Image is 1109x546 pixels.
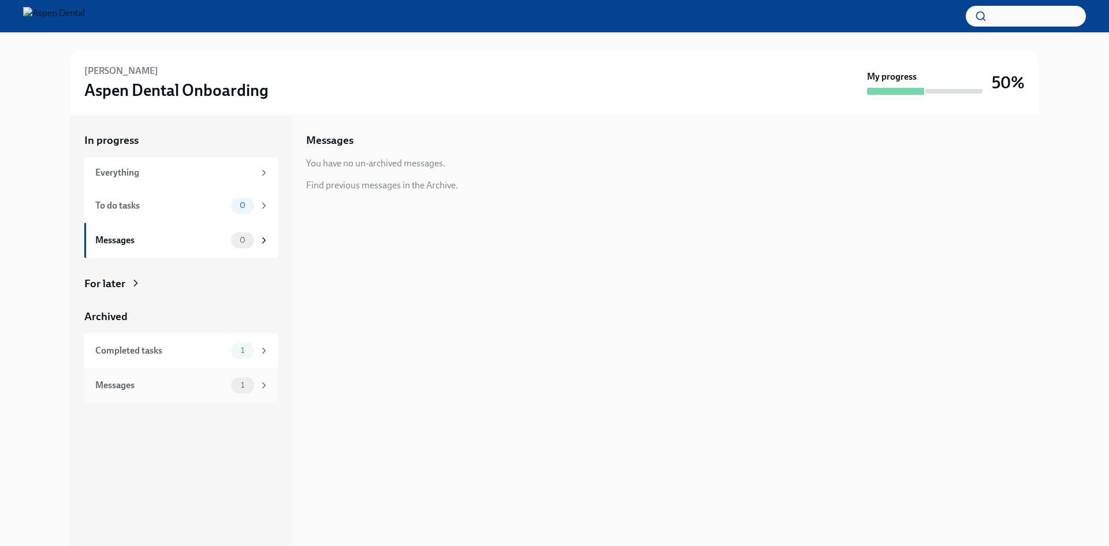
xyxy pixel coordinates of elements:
[84,333,278,368] a: Completed tasks1
[84,223,278,258] a: Messages0
[23,7,85,25] img: Aspen Dental
[84,157,278,188] a: Everything
[84,276,125,291] div: For later
[95,199,226,212] div: To do tasks
[234,346,251,355] span: 1
[95,344,226,357] div: Completed tasks
[306,157,445,170] div: You have no un-archived messages.
[992,72,1025,93] h3: 50%
[95,379,226,392] div: Messages
[84,188,278,223] a: To do tasks0
[95,166,254,179] div: Everything
[84,133,278,148] a: In progress
[84,309,278,324] a: Archived
[84,276,278,291] a: For later
[233,236,252,244] span: 0
[306,133,353,148] h5: Messages
[233,201,252,210] span: 0
[84,368,278,403] a: Messages1
[95,234,226,247] div: Messages
[306,179,458,192] div: Find previous messages in the Archive.
[234,381,251,389] span: 1
[867,70,917,83] strong: My progress
[84,80,269,101] h3: Aspen Dental Onboarding
[84,65,158,77] h6: [PERSON_NAME]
